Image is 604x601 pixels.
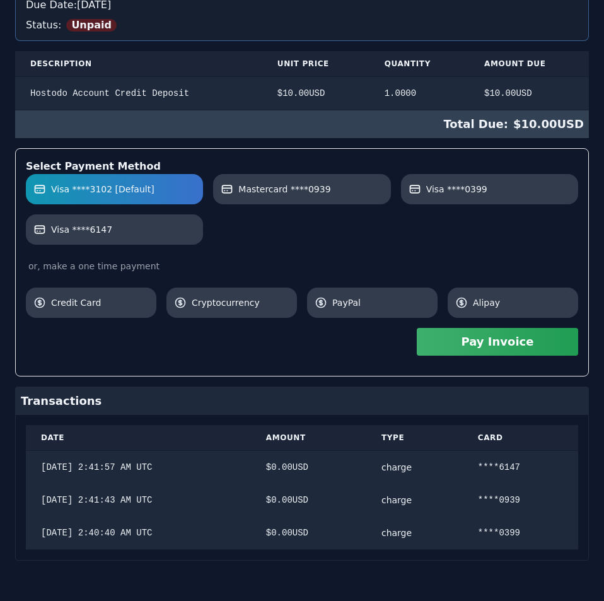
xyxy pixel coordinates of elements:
[381,461,448,474] div: charge
[51,296,149,309] span: Credit Card
[16,387,588,415] div: Transactions
[381,527,448,539] div: charge
[277,87,354,100] div: $ 10.00 USD
[51,183,154,195] span: Visa ****3102 [Default]
[41,461,236,474] div: [DATE] 2:41:57 AM UTC
[484,87,574,100] div: $ 10.00 USD
[266,461,351,474] div: $ 0.00 USD
[369,51,469,77] th: Quantity
[417,328,578,356] button: Pay Invoice
[41,527,236,539] div: [DATE] 2:40:40 AM UTC
[192,296,289,309] span: Cryptocurrency
[26,159,578,174] div: Select Payment Method
[381,494,448,506] div: charge
[469,51,589,77] th: Amount Due
[41,494,236,506] div: [DATE] 2:41:43 AM UTC
[463,425,578,451] th: Card
[385,87,454,100] div: 1.0000
[266,494,351,506] div: $ 0.00 USD
[262,51,369,77] th: Unit Price
[332,296,430,309] span: PayPal
[266,527,351,539] div: $ 0.00 USD
[26,425,251,451] th: Date
[30,87,247,100] div: Hostodo Account Credit Deposit
[26,13,578,33] div: Status:
[473,296,571,309] span: Alipay
[443,115,513,133] span: Total Due:
[66,19,117,32] span: Unpaid
[15,51,262,77] th: Description
[15,110,589,138] div: $ 10.00 USD
[251,425,366,451] th: Amount
[366,425,463,451] th: Type
[26,260,578,272] div: or, make a one time payment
